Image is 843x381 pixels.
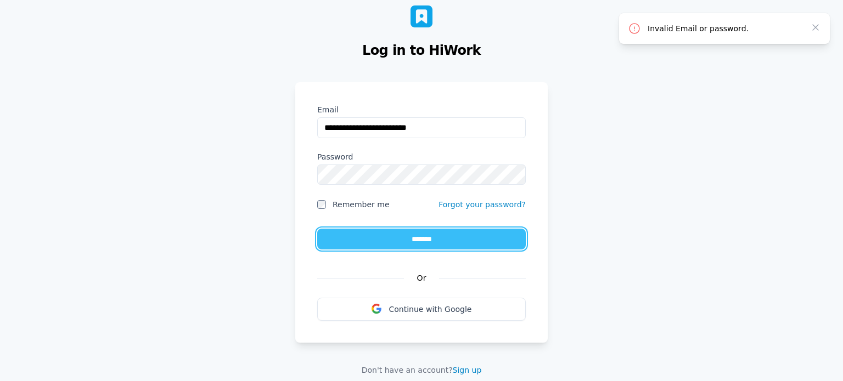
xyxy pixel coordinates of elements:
[317,151,526,162] label: Password
[317,298,526,321] button: Continue with Google
[648,23,801,34] p: Invalid Email or password.
[317,104,526,115] label: Email
[453,366,482,374] a: Sign up
[389,305,472,314] span: Continue with Google
[333,199,390,210] label: Remember me
[404,271,440,285] span: Or
[439,200,526,209] a: Forgot your password?
[295,365,548,376] p: Don't have an account?
[299,41,544,60] h2: Log in to HiWork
